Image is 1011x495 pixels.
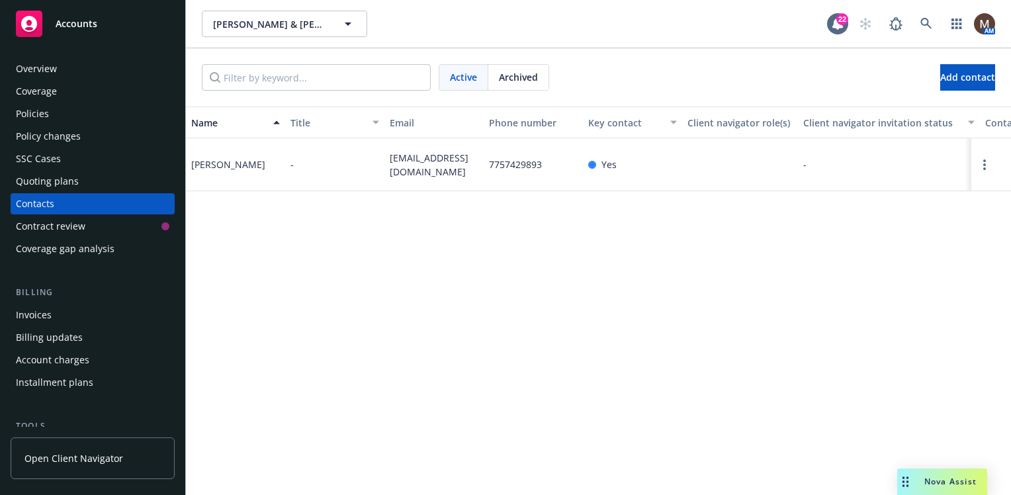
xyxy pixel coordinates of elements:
[56,19,97,29] span: Accounts
[11,81,175,102] a: Coverage
[11,103,175,124] a: Policies
[489,157,542,171] span: 7757429893
[285,107,384,138] button: Title
[186,107,285,138] button: Name
[390,116,478,130] div: Email
[11,420,175,433] div: Tools
[11,372,175,393] a: Installment plans
[390,151,478,179] span: [EMAIL_ADDRESS][DOMAIN_NAME]
[836,13,848,25] div: 22
[11,304,175,326] a: Invoices
[977,157,992,173] a: Open options
[16,103,49,124] div: Policies
[913,11,940,37] a: Search
[16,216,85,237] div: Contract review
[803,157,807,171] span: -
[940,64,995,91] button: Add contact
[202,64,431,91] input: Filter by keyword...
[484,107,583,138] button: Phone number
[16,81,57,102] div: Coverage
[897,469,914,495] div: Drag to move
[16,126,81,147] div: Policy changes
[11,126,175,147] a: Policy changes
[191,116,265,130] div: Name
[16,238,114,259] div: Coverage gap analysis
[944,11,970,37] a: Switch app
[290,157,294,171] span: -
[682,107,798,138] button: Client navigator role(s)
[11,286,175,299] div: Billing
[16,349,89,371] div: Account charges
[16,304,52,326] div: Invoices
[588,116,662,130] div: Key contact
[11,216,175,237] a: Contract review
[897,469,987,495] button: Nova Assist
[687,116,793,130] div: Client navigator role(s)
[191,157,265,171] div: [PERSON_NAME]
[202,11,367,37] button: [PERSON_NAME] & [PERSON_NAME]
[16,58,57,79] div: Overview
[11,349,175,371] a: Account charges
[583,107,682,138] button: Key contact
[290,116,365,130] div: Title
[11,58,175,79] a: Overview
[16,372,93,393] div: Installment plans
[11,238,175,259] a: Coverage gap analysis
[924,476,977,487] span: Nova Assist
[11,148,175,169] a: SSC Cases
[16,171,79,192] div: Quoting plans
[852,11,879,37] a: Start snowing
[11,327,175,348] a: Billing updates
[213,17,328,31] span: [PERSON_NAME] & [PERSON_NAME]
[499,70,538,84] span: Archived
[798,107,980,138] button: Client navigator invitation status
[11,193,175,214] a: Contacts
[384,107,484,138] button: Email
[16,193,54,214] div: Contacts
[16,148,61,169] div: SSC Cases
[11,171,175,192] a: Quoting plans
[601,157,617,171] span: Yes
[940,71,995,83] span: Add contact
[11,5,175,42] a: Accounts
[24,451,123,465] span: Open Client Navigator
[489,116,578,130] div: Phone number
[974,13,995,34] img: photo
[883,11,909,37] a: Report a Bug
[16,327,83,348] div: Billing updates
[803,116,960,130] div: Client navigator invitation status
[450,70,477,84] span: Active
